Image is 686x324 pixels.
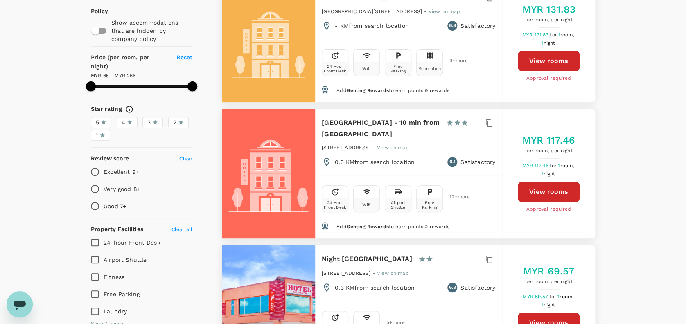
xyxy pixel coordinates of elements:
[104,274,124,280] span: Fitness
[171,227,192,232] span: Clear all
[125,105,133,113] svg: Star ratings are awarded to properties to represent the quality of services, facilities, and amen...
[176,54,192,61] span: Reset
[336,224,449,229] span: Add to earn points & rewards
[324,200,346,209] div: 24 Hour Front Desk
[104,202,126,210] p: Good 7+
[91,105,122,114] h6: Star rating
[322,253,412,265] h6: Night [GEOGRAPHIC_DATA]
[377,145,409,151] span: View on map
[346,224,388,229] span: Genting Rewards
[560,163,574,169] span: room,
[373,145,377,151] span: -
[449,22,456,30] span: 6.8
[179,156,192,162] span: Clear
[428,9,460,14] span: View on map
[324,64,346,73] div: 24 Hour Front Desk
[322,270,370,276] span: [STREET_ADDRESS]
[91,154,129,163] h6: Review score
[418,200,441,209] div: Free Parking
[104,239,160,246] span: 24-hour Front Desk
[373,270,377,276] span: -
[449,194,462,200] span: 12 + more
[522,3,575,16] h5: MYR 131.83
[111,18,192,43] p: Show accommodations that are hidden by company policy
[526,74,571,83] span: Approval required
[557,294,575,299] span: 1
[522,163,550,169] span: MYR 117.46
[362,202,371,207] div: Wifi
[550,32,558,38] span: for
[523,265,574,278] h5: MYR 69.57
[377,270,409,276] a: View on map
[377,144,409,151] a: View on map
[460,22,495,30] p: Satisfactory
[541,171,556,177] span: 1
[449,58,462,63] span: 9 + more
[518,51,580,71] button: View rooms
[122,118,125,127] span: 4
[362,66,371,71] div: Wifi
[387,64,409,73] div: Free Parking
[549,294,557,299] span: for
[522,16,575,24] span: per room, per night
[7,291,33,317] iframe: Button to launch messaging window
[322,145,370,151] span: [STREET_ADDRESS]
[560,294,573,299] span: room,
[560,32,574,38] span: room,
[96,131,98,139] span: 1
[428,8,460,14] a: View on map
[104,168,139,176] p: Excellent 9+
[387,200,409,209] div: Airport Shuttle
[173,118,176,127] span: 2
[322,117,440,140] h6: [GEOGRAPHIC_DATA] - 10 min from [GEOGRAPHIC_DATA]
[335,283,415,292] p: 0.3 KM from search location
[543,171,555,177] span: night
[104,291,140,297] span: Free Parking
[322,9,422,14] span: [GEOGRAPHIC_DATA][STREET_ADDRESS]
[558,32,575,38] span: 1
[335,22,409,30] p: - KM from search location
[526,205,571,214] span: Approval required
[336,88,449,93] span: Add to earn points & rewards
[104,185,140,193] p: Very good 8+
[523,294,549,299] span: MYR 69.57
[550,163,558,169] span: for
[460,158,495,166] p: Satisfactory
[424,9,428,14] span: -
[541,40,556,46] span: 1
[91,53,167,71] h6: Price (per room, per night)
[558,163,575,169] span: 1
[460,283,495,292] p: Satisfactory
[543,40,555,46] span: night
[522,32,550,38] span: MYR 131.83
[522,134,575,147] h5: MYR 117.46
[346,88,388,93] span: Genting Rewards
[449,158,455,166] span: 6.1
[104,308,127,315] span: Laundry
[96,118,99,127] span: 5
[377,270,409,276] span: View on map
[518,182,580,202] button: View rooms
[91,7,96,15] p: Policy
[522,147,575,155] span: per room, per night
[91,73,135,79] span: MYR 65 - MYR 266
[335,158,415,166] p: 0.3 KM from search location
[104,256,147,263] span: Airport Shuttle
[418,66,441,71] div: Recreation
[541,302,556,308] span: 1
[543,302,555,308] span: night
[91,225,143,234] h6: Property Facilities
[147,118,151,127] span: 3
[523,278,574,286] span: per room, per night
[449,283,456,292] span: 6.3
